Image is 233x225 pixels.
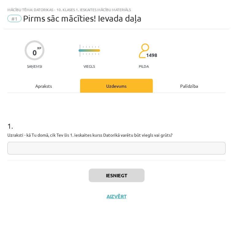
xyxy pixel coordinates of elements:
button: Iesniegt [89,169,145,182]
button: Aizvērt [105,193,128,199]
img: icon-short-line-57e1e144782c952c97e751825c79c345078a6d821885a25fce030b3d8c18986b.svg [98,53,99,55]
img: icon-short-line-57e1e144782c952c97e751825c79c345078a6d821885a25fce030b3d8c18986b.svg [83,53,83,55]
p: Viegls [83,64,95,68]
img: icon-short-line-57e1e144782c952c97e751825c79c345078a6d821885a25fce030b3d8c18986b.svg [95,46,96,48]
div: Mācību tēma: Datorikas - 10. klases 1. ieskaites mācību materiāls [7,7,226,12]
p: pilda [139,64,149,68]
h1: 1 . [7,111,226,130]
img: students-c634bb4e5e11cddfef0936a35e636f08e4e9abd3cc4e673bd6f9a4125e45ecb1.svg [138,43,149,58]
img: icon-short-line-57e1e144782c952c97e751825c79c345078a6d821885a25fce030b3d8c18986b.svg [92,53,93,55]
img: icon-short-line-57e1e144782c952c97e751825c79c345078a6d821885a25fce030b3d8c18986b.svg [83,46,83,48]
span: Pirms sāc mācīties! Ievada daļa [23,13,142,23]
div: Palīdzība [153,79,226,93]
div: 0 [33,48,37,57]
div: Uzdevums [80,79,153,93]
div: Apraksts [7,79,80,93]
span: 1498 [146,52,157,58]
img: icon-short-line-57e1e144782c952c97e751825c79c345078a6d821885a25fce030b3d8c18986b.svg [89,53,90,55]
img: icon-short-line-57e1e144782c952c97e751825c79c345078a6d821885a25fce030b3d8c18986b.svg [89,46,90,48]
p: Saņemsi [25,64,45,68]
span: XP [37,46,41,50]
img: icon-short-line-57e1e144782c952c97e751825c79c345078a6d821885a25fce030b3d8c18986b.svg [92,46,93,48]
img: icon-short-line-57e1e144782c952c97e751825c79c345078a6d821885a25fce030b3d8c18986b.svg [86,53,87,55]
img: icon-short-line-57e1e144782c952c97e751825c79c345078a6d821885a25fce030b3d8c18986b.svg [98,46,99,48]
p: Uzraksti - kā Tu domā, cik Tev šis 1. ieskaites kurss Datorikā varētu būt viegls vai grūts? [7,132,226,138]
img: icon-short-line-57e1e144782c952c97e751825c79c345078a6d821885a25fce030b3d8c18986b.svg [95,53,96,55]
span: #1 [7,15,21,22]
img: icon-short-line-57e1e144782c952c97e751825c79c345078a6d821885a25fce030b3d8c18986b.svg [86,46,87,48]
